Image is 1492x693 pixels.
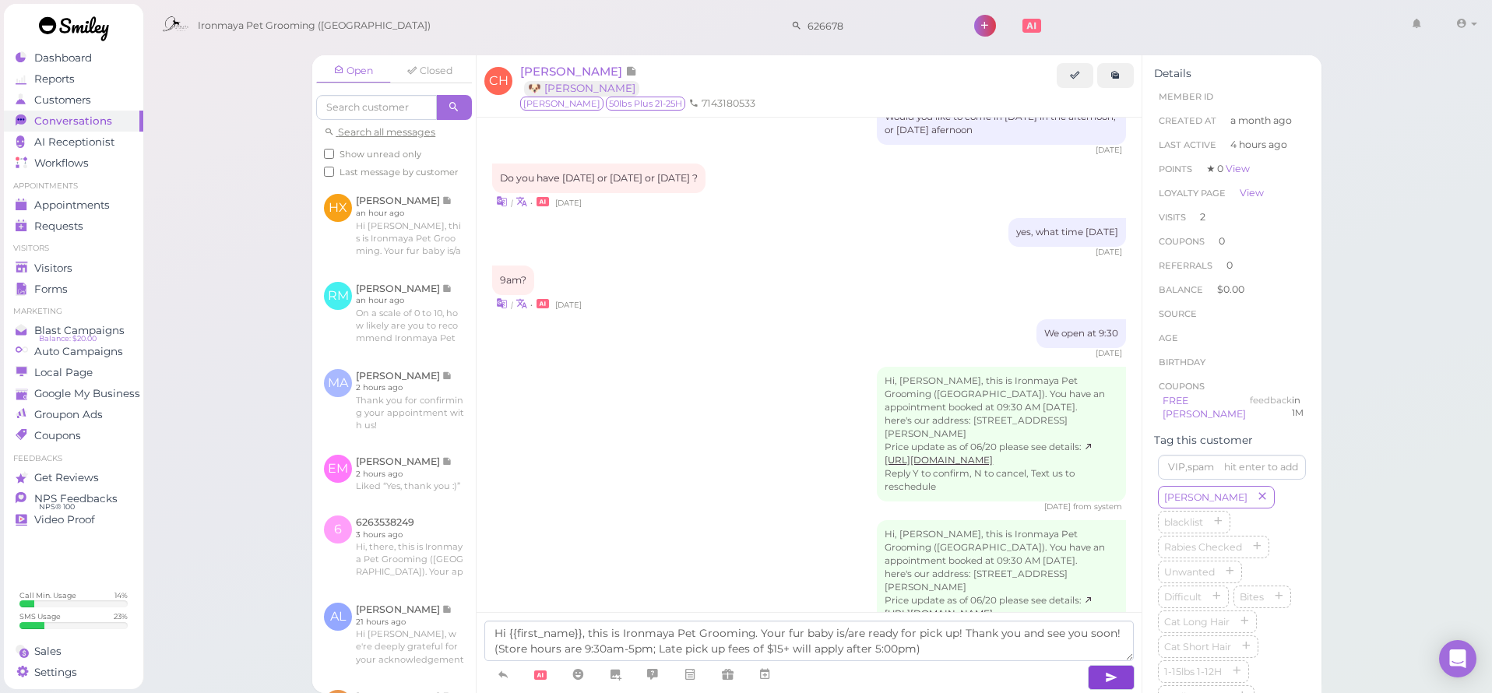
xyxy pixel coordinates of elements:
[1159,284,1205,295] span: Balance
[4,383,143,404] a: Google My Business
[34,93,91,107] span: Customers
[316,59,391,83] a: Open
[1159,139,1216,150] span: Last Active
[4,320,143,341] a: Blast Campaigns Balance: $20.00
[4,467,143,488] a: Get Reviews
[34,51,92,65] span: Dashboard
[1439,640,1476,677] div: Open Intercom Messenger
[34,262,72,275] span: Visitors
[34,513,95,526] span: Video Proof
[1154,205,1310,230] li: 2
[4,90,143,111] a: Customers
[1096,348,1122,358] span: 09/16/2025 12:36pm
[1159,212,1186,223] span: Visits
[324,167,334,177] input: Last message by customer
[4,341,143,362] a: Auto Campaigns
[198,4,431,47] span: Ironmaya Pet Grooming ([GEOGRAPHIC_DATA])
[34,666,77,679] span: Settings
[511,300,513,310] i: |
[1292,394,1304,422] div: Expires at2025-10-15 11:59pm
[4,258,143,279] a: Visitors
[34,345,123,358] span: Auto Campaigns
[1159,164,1192,174] span: Points
[4,453,143,464] li: Feedbacks
[340,149,421,160] span: Show unread only
[1161,516,1206,528] span: blacklist
[1073,501,1122,512] span: from system
[606,97,685,111] span: 50lbs Plus 21-25H
[4,425,143,446] a: Coupons
[1230,138,1287,152] span: 4 hours ago
[19,611,61,621] div: SMS Usage
[1237,591,1267,603] span: Bites
[4,641,143,662] a: Sales
[1096,247,1122,257] span: 09/16/2025 10:59am
[34,492,118,505] span: NPS Feedbacks
[877,103,1126,145] div: Would you like to come in [DATE] in the afternoon, or [DATE] afernoon
[1217,283,1244,295] span: $0.00
[34,645,62,658] span: Sales
[1008,218,1126,247] div: yes, what time [DATE]
[484,67,512,95] span: CH
[39,332,97,345] span: Balance: $20.00
[877,367,1126,501] div: Hi, [PERSON_NAME], this is Ironmaya Pet Grooming ([GEOGRAPHIC_DATA]). You have an appointment boo...
[1158,455,1306,480] input: VIP,spam
[34,324,125,337] span: Blast Campaigns
[1159,115,1216,126] span: Created At
[520,64,647,95] a: [PERSON_NAME] 🐶 [PERSON_NAME]
[1159,381,1205,392] span: Coupons
[524,81,639,96] a: 🐶 [PERSON_NAME]
[1224,460,1298,474] div: hit enter to add
[1044,501,1073,512] span: 09/16/2025 12:36pm
[1161,641,1234,653] span: Cat Short Hair
[4,153,143,174] a: Workflows
[4,662,143,683] a: Settings
[877,520,1126,655] div: Hi, [PERSON_NAME], this is Ironmaya Pet Grooming ([GEOGRAPHIC_DATA]). You have an appointment boo...
[4,243,143,254] li: Visitors
[392,59,467,83] a: Closed
[34,283,68,296] span: Forms
[19,590,76,600] div: Call Min. Usage
[1240,187,1264,199] a: View
[1159,188,1226,199] span: Loyalty page
[1161,566,1218,578] span: Unwanted
[802,13,953,38] input: Search customer
[4,509,143,530] a: Video Proof
[492,295,1126,311] div: •
[1154,434,1310,447] div: Tag this customer
[4,362,143,383] a: Local Page
[1096,145,1122,155] span: 09/16/2025 09:41am
[555,300,582,310] span: 09/16/2025 12:27pm
[34,366,93,379] span: Local Page
[492,164,706,193] div: Do you have [DATE] or [DATE] or [DATE] ?
[1250,394,1292,422] div: feedback
[34,408,103,421] span: Groupon Ads
[1159,91,1213,102] span: Member ID
[340,167,459,178] span: Last message by customer
[1161,616,1233,628] span: Cat Long Hair
[4,279,143,300] a: Forms
[4,47,143,69] a: Dashboard
[4,195,143,216] a: Appointments
[1161,591,1205,603] span: Difficult
[324,126,435,138] a: Search all messages
[34,199,110,212] span: Appointments
[1036,319,1126,348] div: We open at 9:30
[1154,253,1310,278] li: 0
[4,404,143,425] a: Groupon Ads
[492,266,534,295] div: 9am?
[1159,260,1212,271] span: Referrals
[324,149,334,159] input: Show unread only
[1161,541,1245,553] span: Rabies Checked
[34,429,81,442] span: Coupons
[1154,229,1310,254] li: 0
[4,69,143,90] a: Reports
[4,132,143,153] a: AI Receptionist
[316,95,437,120] input: Search customer
[520,97,603,111] span: [PERSON_NAME]
[34,157,89,170] span: Workflows
[1161,491,1251,503] span: [PERSON_NAME]
[34,387,140,400] span: Google My Business
[1230,114,1292,128] span: a month ago
[34,471,99,484] span: Get Reviews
